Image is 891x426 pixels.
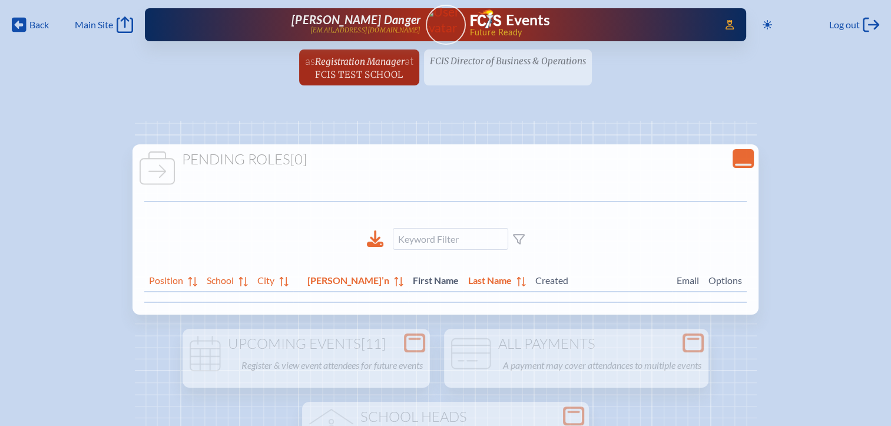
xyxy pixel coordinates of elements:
[207,272,234,286] span: School
[305,54,315,67] span: as
[137,151,754,168] h1: Pending Roles
[257,272,274,286] span: City
[361,335,386,352] span: [11]
[367,230,383,247] div: Download to CSV
[708,272,742,286] span: Options
[75,19,113,31] span: Main Site
[307,409,584,425] h1: School Heads
[413,272,459,286] span: First Name
[469,28,708,37] span: Future Ready
[535,272,667,286] span: Created
[449,336,704,352] h1: All Payments
[187,336,425,352] h1: Upcoming Events
[426,5,466,45] a: User Avatar
[471,9,550,31] a: FCIS LogoEvents
[307,272,389,286] span: [PERSON_NAME]’n
[677,272,699,286] span: Email
[241,357,423,374] p: Register & view event attendees for future events
[75,16,133,33] a: Main Site
[29,19,49,31] span: Back
[300,49,418,85] a: asRegistration ManageratFCIS Test School
[315,56,405,67] span: Registration Manager
[393,228,508,250] input: Keyword Filter
[405,54,413,67] span: at
[310,27,421,34] p: [EMAIL_ADDRESS][DOMAIN_NAME]
[420,4,471,35] img: User Avatar
[149,272,183,286] span: Position
[315,69,403,80] span: FCIS Test School
[471,9,501,28] img: Florida Council of Independent Schools
[183,13,421,37] a: [PERSON_NAME] Danger[EMAIL_ADDRESS][DOMAIN_NAME]
[290,150,307,168] span: [0]
[506,13,550,28] h1: Events
[471,9,709,37] div: FCIS Events — Future ready
[829,19,860,31] span: Log out
[292,12,420,27] span: [PERSON_NAME] Danger
[468,272,512,286] span: Last Name
[503,357,701,374] p: A payment may cover attendances to multiple events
